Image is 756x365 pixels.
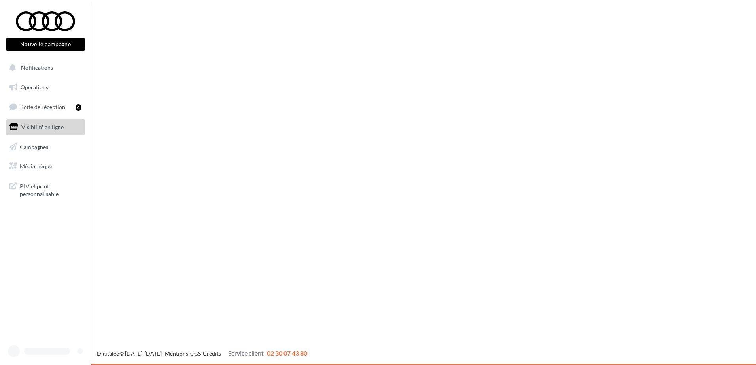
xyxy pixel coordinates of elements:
span: Visibilité en ligne [21,124,64,130]
a: Digitaleo [97,350,119,357]
a: Opérations [5,79,86,96]
a: Crédits [203,350,221,357]
a: Boîte de réception4 [5,98,86,115]
span: 02 30 07 43 80 [267,349,307,357]
button: Nouvelle campagne [6,38,85,51]
a: Mentions [165,350,188,357]
span: Médiathèque [20,163,52,169]
a: Visibilité en ligne [5,119,86,135]
a: Campagnes [5,139,86,155]
span: Opérations [21,84,48,90]
span: Service client [228,349,264,357]
span: Campagnes [20,143,48,150]
a: PLV et print personnalisable [5,178,86,201]
span: Boîte de réception [20,103,65,110]
span: © [DATE]-[DATE] - - - [97,350,307,357]
span: Notifications [21,64,53,71]
div: 4 [76,104,81,111]
a: Médiathèque [5,158,86,175]
button: Notifications [5,59,83,76]
span: PLV et print personnalisable [20,181,81,198]
a: CGS [190,350,201,357]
